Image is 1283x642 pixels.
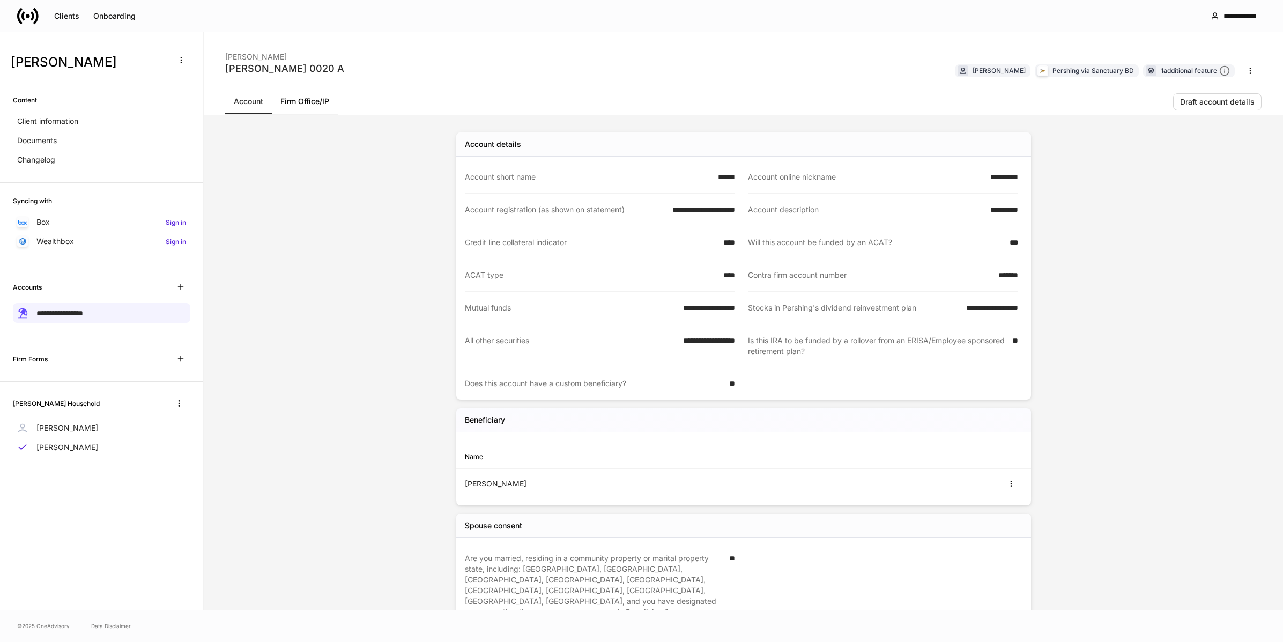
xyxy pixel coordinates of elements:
[93,12,136,20] div: Onboarding
[465,553,723,617] div: Are you married, residing in a community property or marital property state, including: [GEOGRAPH...
[91,622,131,630] a: Data Disclaimer
[225,45,344,62] div: [PERSON_NAME]
[1052,65,1134,76] div: Pershing via Sanctuary BD
[36,236,74,247] p: Wealthbox
[272,88,338,114] a: Firm Office/IP
[465,335,677,356] div: All other securities
[1180,98,1255,106] div: Draft account details
[465,478,744,489] div: [PERSON_NAME]
[748,204,984,215] div: Account description
[13,232,190,251] a: WealthboxSign in
[465,237,717,248] div: Credit line collateral indicator
[17,154,55,165] p: Changelog
[166,217,186,227] h6: Sign in
[465,302,677,313] div: Mutual funds
[465,452,744,462] div: Name
[13,150,190,169] a: Changelog
[13,354,48,364] h6: Firm Forms
[36,442,98,453] p: [PERSON_NAME]
[13,438,190,457] a: [PERSON_NAME]
[748,335,1006,357] div: Is this IRA to be funded by a rollover from an ERISA/Employee sponsored retirement plan?
[465,139,521,150] div: Account details
[11,54,166,71] h3: [PERSON_NAME]
[18,220,27,225] img: oYqM9ojoZLfzCHUefNbBcWHcyDPbQKagtYciMC8pFl3iZXy3dU33Uwy+706y+0q2uJ1ghNQf2OIHrSh50tUd9HaB5oMc62p0G...
[36,217,50,227] p: Box
[166,237,186,247] h6: Sign in
[465,520,522,531] div: Spouse consent
[17,622,70,630] span: © 2025 OneAdvisory
[54,12,79,20] div: Clients
[1173,93,1262,110] button: Draft account details
[225,88,272,114] a: Account
[748,237,1003,248] div: Will this account be funded by an ACAT?
[17,135,57,146] p: Documents
[465,270,717,281] div: ACAT type
[465,378,723,389] div: Does this account have a custom beneficiary?
[86,8,143,25] button: Onboarding
[1161,65,1230,77] div: 1 additional feature
[465,172,711,182] div: Account short name
[13,399,100,409] h6: [PERSON_NAME] Household
[13,418,190,438] a: [PERSON_NAME]
[36,423,98,433] p: [PERSON_NAME]
[13,112,190,131] a: Client information
[13,131,190,150] a: Documents
[748,302,960,313] div: Stocks in Pershing's dividend reinvestment plan
[973,65,1026,76] div: [PERSON_NAME]
[748,172,984,182] div: Account online nickname
[465,204,666,215] div: Account registration (as shown on statement)
[13,95,37,105] h6: Content
[225,62,344,75] div: [PERSON_NAME] 0020 A
[13,282,42,292] h6: Accounts
[13,212,190,232] a: BoxSign in
[465,415,505,425] h5: Beneficiary
[748,270,992,281] div: Contra firm account number
[17,116,78,127] p: Client information
[13,196,52,206] h6: Syncing with
[47,8,86,25] button: Clients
